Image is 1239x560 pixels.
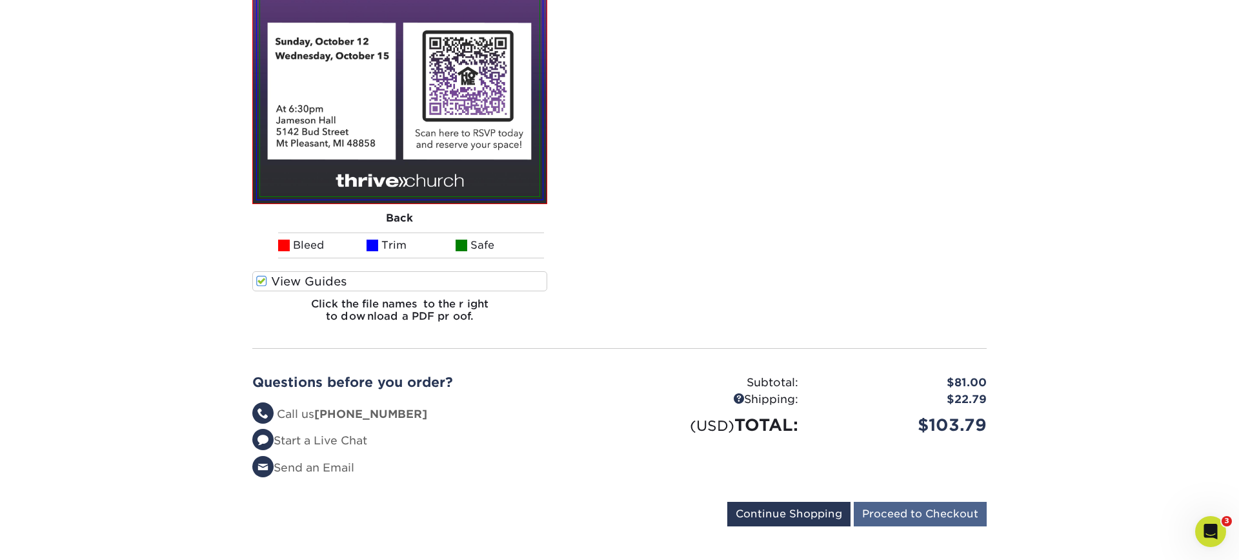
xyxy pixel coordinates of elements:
label: View Guides [252,271,547,291]
div: TOTAL: [619,413,808,437]
div: Subtotal: [619,375,808,391]
li: Trim [367,233,455,258]
h6: Click the file names to the right to download a PDF proof. [252,298,547,333]
div: $103.79 [808,413,996,437]
div: Back [252,204,547,233]
input: Proceed to Checkout [854,502,987,526]
li: Bleed [278,233,367,258]
div: Shipping: [619,391,808,408]
a: Start a Live Chat [252,434,367,447]
strong: [PHONE_NUMBER] [314,408,427,420]
div: $81.00 [808,375,996,391]
li: Safe [456,233,544,258]
a: Send an Email [252,461,354,474]
input: Continue Shopping [727,502,851,526]
iframe: Intercom live chat [1195,516,1226,547]
span: 3 [1222,516,1232,526]
h2: Questions before you order? [252,375,610,390]
div: $22.79 [808,391,996,408]
small: (USD) [690,417,734,434]
li: Call us [252,406,610,423]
